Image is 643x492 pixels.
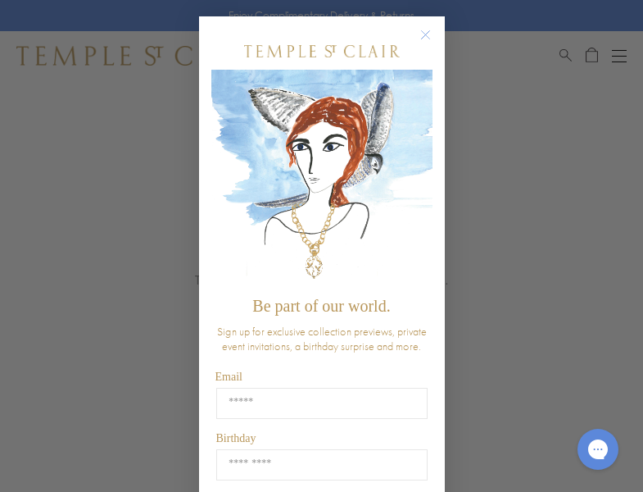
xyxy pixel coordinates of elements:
input: Email [216,388,428,419]
img: c4a9eb12-d91a-4d4a-8ee0-386386f4f338.jpeg [211,70,432,289]
span: Be part of our world. [252,297,390,315]
span: Email [215,371,242,383]
span: Birthday [216,432,256,444]
button: Close dialog [423,33,444,53]
iframe: Gorgias live chat messenger [569,423,627,476]
img: Temple St. Clair [244,45,400,57]
span: Sign up for exclusive collection previews, private event invitations, a birthday surprise and more. [217,324,427,353]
